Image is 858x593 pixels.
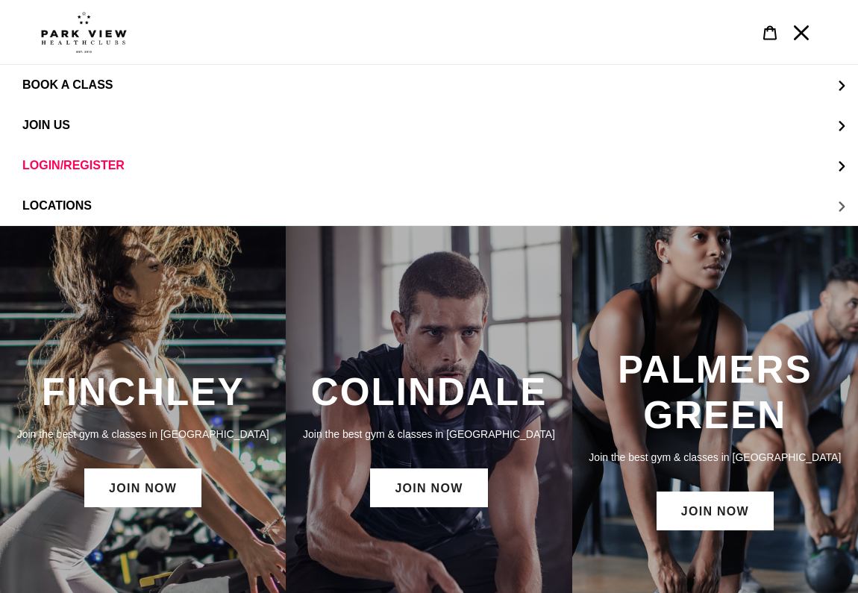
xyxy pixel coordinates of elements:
[587,449,843,465] p: Join the best gym & classes in [GEOGRAPHIC_DATA]
[22,159,125,172] span: LOGIN/REGISTER
[301,426,557,442] p: Join the best gym & classes in [GEOGRAPHIC_DATA]
[786,16,817,48] button: Menu
[84,468,201,507] a: JOIN NOW: Finchley Membership
[15,426,271,442] p: Join the best gym & classes in [GEOGRAPHIC_DATA]
[657,492,774,530] a: JOIN NOW: Palmers Green Membership
[587,347,843,439] h3: PALMERS GREEN
[22,199,92,213] span: LOCATIONS
[41,11,127,53] img: Park view health clubs is a gym near you.
[15,369,271,415] h3: FINCHLEY
[301,369,557,415] h3: COLINDALE
[22,119,70,132] span: JOIN US
[22,78,113,92] span: BOOK A CLASS
[370,468,487,507] a: JOIN NOW: Colindale Membership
